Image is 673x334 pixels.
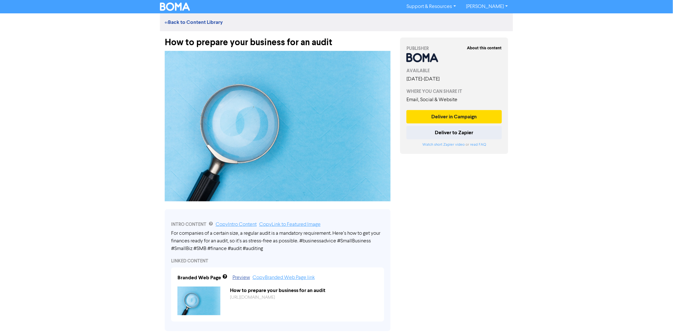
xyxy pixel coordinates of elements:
[406,67,502,74] div: AVAILABLE
[467,45,502,51] strong: About this content
[225,287,383,294] div: How to prepare your business for an audit
[406,110,502,123] button: Deliver in Campaign
[259,222,321,227] a: Copy Link to Featured Image
[165,19,223,25] a: <<Back to Content Library
[402,2,461,12] a: Support & Resources
[406,126,502,139] button: Deliver to Zapier
[230,295,275,300] a: [URL][DOMAIN_NAME]
[232,275,250,280] a: Preview
[406,75,502,83] div: [DATE] - [DATE]
[171,221,384,228] div: INTRO CONTENT
[171,258,384,264] div: LINKED CONTENT
[461,2,513,12] a: [PERSON_NAME]
[216,222,257,227] a: Copy Intro Content
[160,3,190,11] img: BOMA Logo
[225,294,383,301] div: https://public2.bomamarketing.com/cp/3QdUTkfWHPpsMyNo9VoZYw?sa=b2xgtoF0
[406,96,502,104] div: Email, Social & Website
[165,31,391,48] div: How to prepare your business for an audit
[641,303,673,334] iframe: Chat Widget
[406,45,502,52] div: PUBLISHER
[253,275,315,280] a: Copy Branded Web Page link
[406,88,502,95] div: WHERE YOU CAN SHARE IT
[470,143,486,147] a: read FAQ
[422,143,465,147] a: Watch short Zapier video
[171,230,384,253] div: For companies of a certain size, a regular audit is a mandatory requirement. Here’s how to get yo...
[406,142,502,148] div: or
[177,274,221,282] div: Branded Web Page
